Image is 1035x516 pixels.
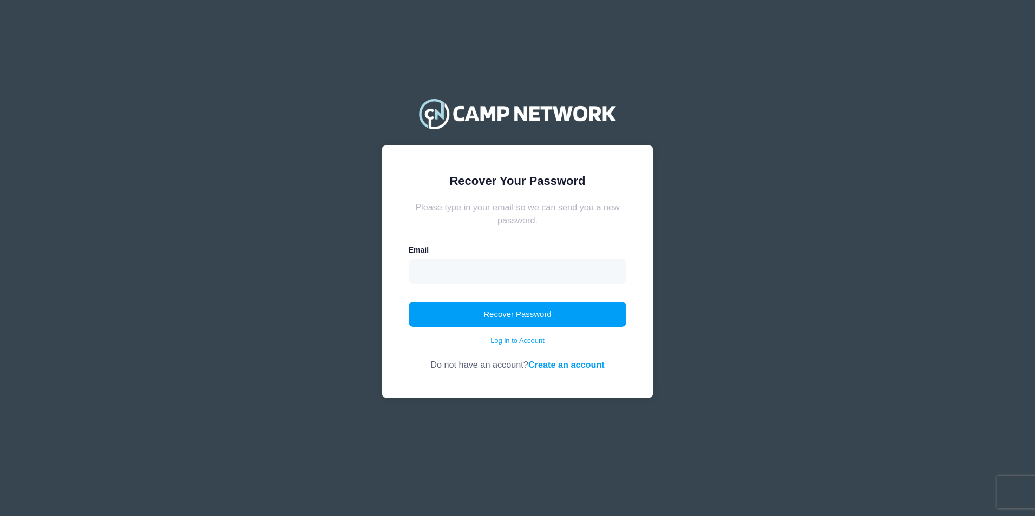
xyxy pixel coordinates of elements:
[528,360,605,369] a: Create an account
[490,335,545,346] a: Log in to Account
[409,201,627,227] div: Please type in your email so we can send you a new password.
[409,302,627,327] button: Recover Password
[414,92,621,135] img: Camp Network
[409,346,627,371] div: Do not have an account?
[409,244,429,256] label: Email
[409,172,627,190] div: Recover Your Password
